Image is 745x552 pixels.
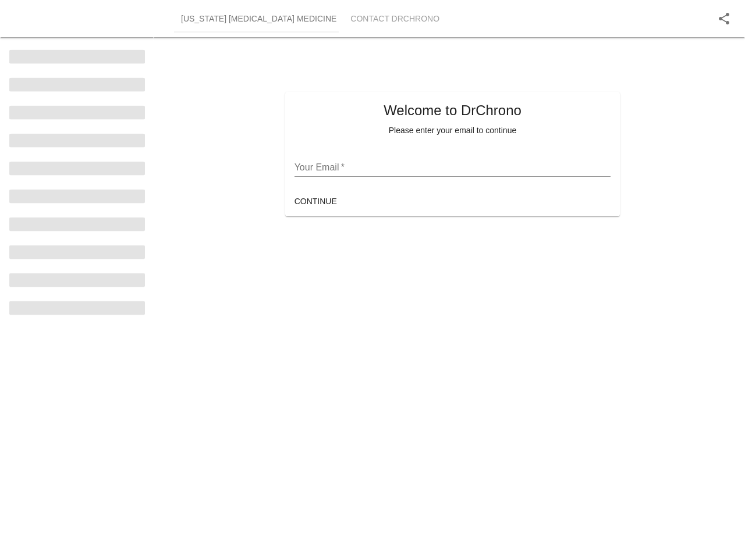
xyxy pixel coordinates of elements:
[290,191,342,212] button: Continue
[710,5,738,33] button: account of current user
[181,12,336,26] span: [US_STATE] [MEDICAL_DATA] Medicine
[350,12,439,26] span: Contact DrChrono
[295,124,611,137] h6: Please enter your email to continue
[295,101,611,120] h5: Welcome to DrChrono
[295,194,337,209] span: Continue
